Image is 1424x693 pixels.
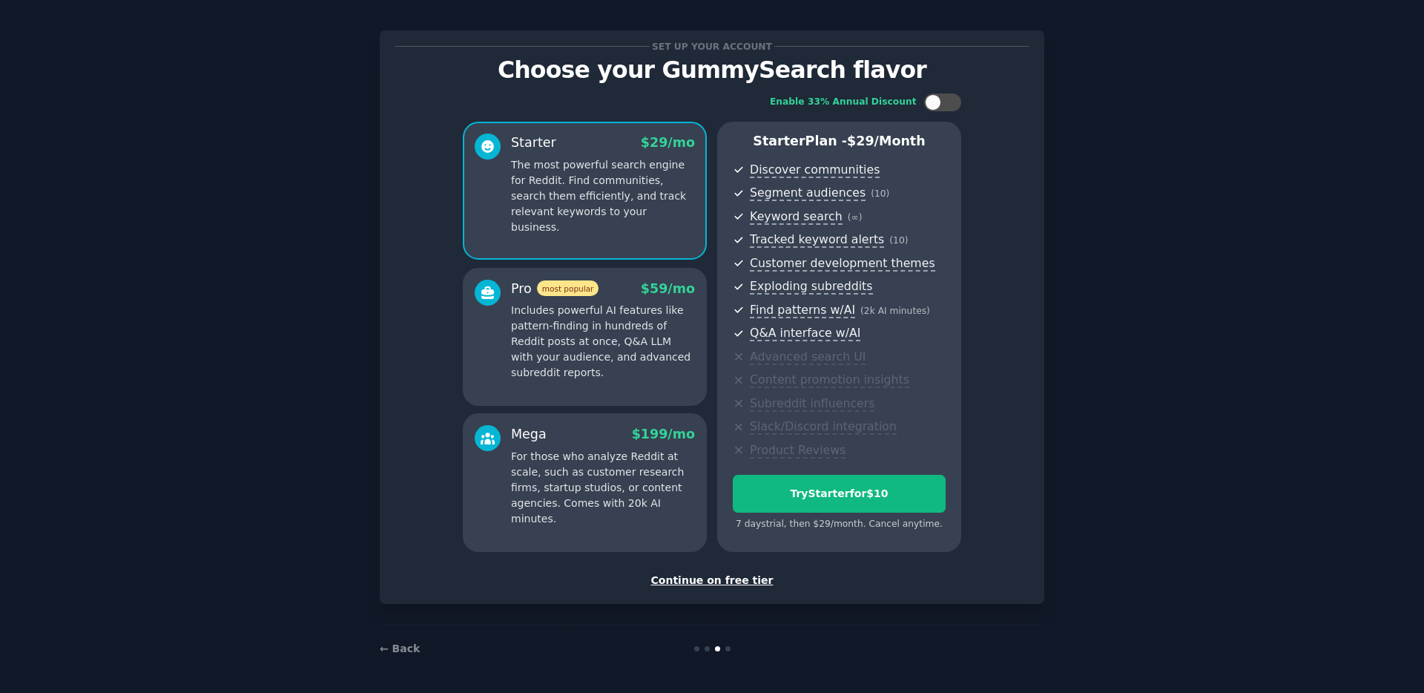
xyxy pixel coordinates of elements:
span: Set up your account [650,39,775,54]
div: Mega [511,425,547,444]
span: $ 29 /month [847,134,926,148]
span: Customer development themes [750,256,935,272]
div: Enable 33% Annual Discount [770,96,917,109]
p: Choose your GummySearch flavor [395,57,1029,83]
button: TryStarterfor$10 [733,475,946,513]
div: Starter [511,134,556,152]
span: Discover communities [750,162,880,178]
span: $ 199 /mo [632,427,695,441]
p: Starter Plan - [733,132,946,151]
span: Advanced search UI [750,349,866,365]
div: Pro [511,280,599,298]
span: most popular [537,280,599,296]
p: Includes powerful AI features like pattern-finding in hundreds of Reddit posts at once, Q&A LLM w... [511,303,695,381]
span: ( 10 ) [871,188,889,199]
div: Continue on free tier [395,573,1029,588]
span: $ 59 /mo [641,281,695,296]
span: Find patterns w/AI [750,303,855,318]
p: For those who analyze Reddit at scale, such as customer research firms, startup studios, or conte... [511,449,695,527]
p: The most powerful search engine for Reddit. Find communities, search them efficiently, and track ... [511,157,695,235]
span: $ 29 /mo [641,135,695,150]
span: Segment audiences [750,185,866,201]
span: Keyword search [750,209,843,225]
span: Q&A interface w/AI [750,326,860,341]
span: Content promotion insights [750,372,909,388]
span: Subreddit influencers [750,396,874,412]
div: 7 days trial, then $ 29 /month . Cancel anytime. [733,518,946,531]
span: ( ∞ ) [848,212,863,223]
span: Tracked keyword alerts [750,232,884,248]
span: ( 10 ) [889,235,908,246]
span: Exploding subreddits [750,279,872,295]
div: Try Starter for $10 [734,486,945,502]
span: ( 2k AI minutes ) [860,306,930,316]
span: Slack/Discord integration [750,419,897,435]
a: ← Back [380,643,420,654]
span: Product Reviews [750,443,845,459]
